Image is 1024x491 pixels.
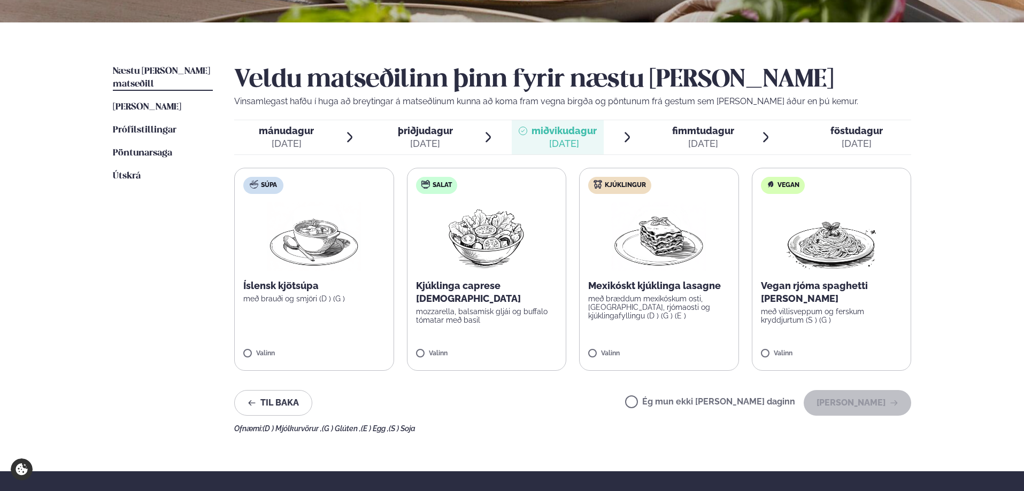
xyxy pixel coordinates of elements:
img: Soup.png [267,202,361,271]
span: föstudagur [830,125,883,136]
a: Prófílstillingar [113,124,176,137]
button: [PERSON_NAME] [804,390,911,416]
span: Salat [433,181,452,190]
p: Vegan rjóma spaghetti [PERSON_NAME] [761,279,903,305]
button: Til baka [234,390,312,416]
span: (D ) Mjólkurvörur , [263,424,322,433]
p: Kjúklinga caprese [DEMOGRAPHIC_DATA] [416,279,558,305]
span: Vegan [777,181,799,190]
span: Pöntunarsaga [113,149,172,158]
a: [PERSON_NAME] [113,101,181,114]
span: Útskrá [113,172,141,181]
p: mozzarella, balsamísk gljái og buffalo tómatar með basil [416,307,558,324]
img: Spagetti.png [784,202,879,271]
span: [PERSON_NAME] [113,103,181,112]
span: Prófílstillingar [113,126,176,135]
span: þriðjudagur [398,125,453,136]
img: Lasagna.png [612,202,706,271]
a: Cookie settings [11,458,33,480]
div: [DATE] [398,137,453,150]
span: mánudagur [259,125,314,136]
p: Íslensk kjötsúpa [243,279,385,292]
span: (G ) Glúten , [322,424,361,433]
span: Súpa [261,181,277,190]
img: salad.svg [421,180,430,189]
p: Vinsamlegast hafðu í huga að breytingar á matseðlinum kunna að koma fram vegna birgða og pöntunum... [234,95,911,108]
span: (E ) Egg , [361,424,389,433]
span: (S ) Soja [389,424,415,433]
a: Pöntunarsaga [113,147,172,160]
a: Útskrá [113,170,141,183]
p: með bræddum mexíkóskum osti, [GEOGRAPHIC_DATA], rjómaosti og kjúklingafyllingu (D ) (G ) (E ) [588,294,730,320]
h2: Veldu matseðilinn þinn fyrir næstu [PERSON_NAME] [234,65,911,95]
img: soup.svg [250,180,258,189]
span: fimmtudagur [672,125,734,136]
span: Kjúklingur [605,181,646,190]
div: [DATE] [672,137,734,150]
span: Næstu [PERSON_NAME] matseðill [113,67,210,89]
p: með brauði og smjöri (D ) (G ) [243,294,385,303]
p: með villisveppum og ferskum kryddjurtum (S ) (G ) [761,307,903,324]
a: Næstu [PERSON_NAME] matseðill [113,65,213,91]
p: Mexikóskt kjúklinga lasagne [588,279,730,292]
div: Ofnæmi: [234,424,911,433]
div: [DATE] [532,137,597,150]
span: miðvikudagur [532,125,597,136]
img: Vegan.svg [766,180,775,189]
div: [DATE] [259,137,314,150]
div: [DATE] [830,137,883,150]
img: chicken.svg [594,180,602,189]
img: Salad.png [439,202,534,271]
